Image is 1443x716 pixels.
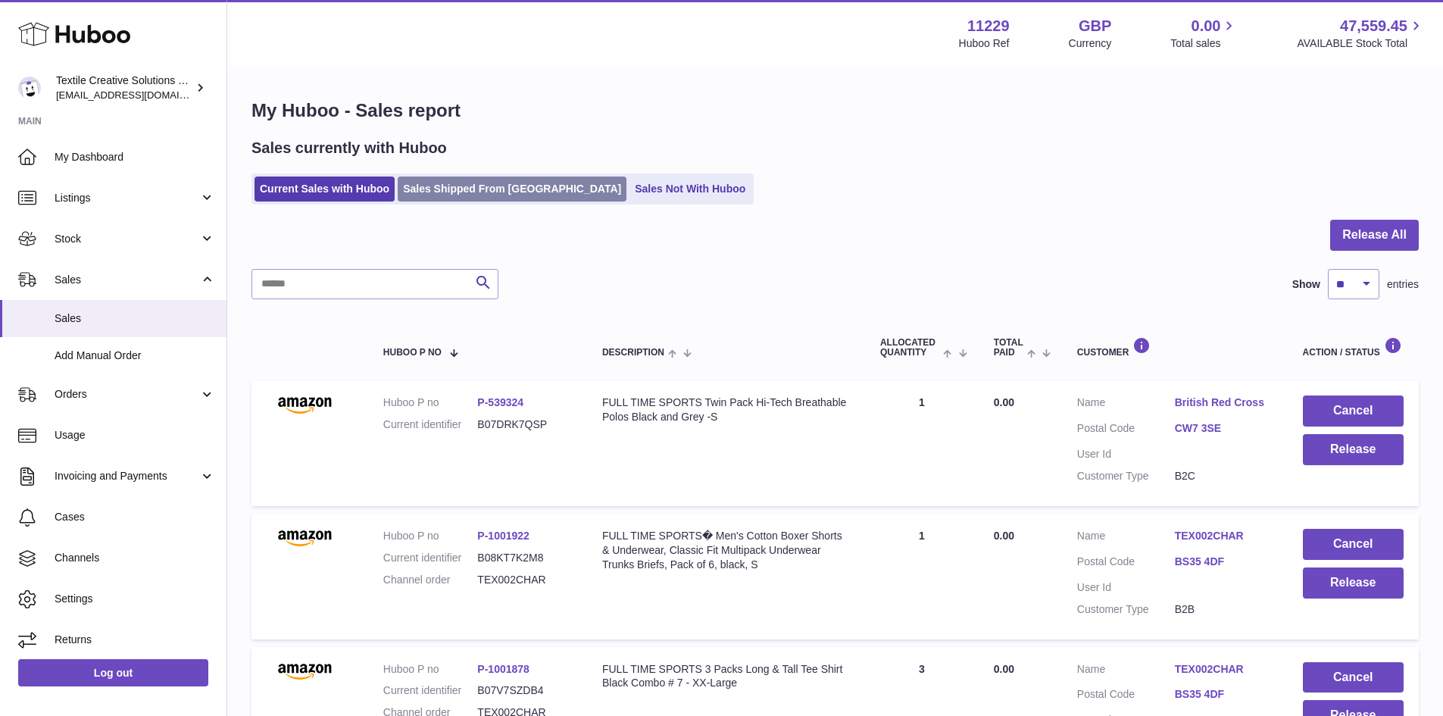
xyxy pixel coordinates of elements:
[602,529,850,572] div: FULL TIME SPORTS� Men's Cotton Boxer Shorts & Underwear, Classic Fit Multipack Underwear Trunks B...
[477,551,572,565] dd: B08KT7K2M8
[880,338,940,358] span: ALLOCATED Quantity
[477,396,523,408] a: P-539324
[55,311,215,326] span: Sales
[1175,469,1273,483] dd: B2C
[1297,16,1425,51] a: 47,559.45 AVAILABLE Stock Total
[55,469,199,483] span: Invoicing and Payments
[1077,421,1175,439] dt: Postal Code
[1175,687,1273,702] a: BS35 4DF
[1303,337,1404,358] div: Action / Status
[1175,421,1273,436] a: CW7 3SE
[1077,602,1175,617] dt: Customer Type
[383,417,478,432] dt: Current identifier
[602,348,664,358] span: Description
[1340,16,1407,36] span: 47,559.45
[967,16,1010,36] strong: 11229
[477,683,572,698] dd: B07V7SZDB4
[1303,434,1404,465] button: Release
[18,659,208,686] a: Log out
[55,273,199,287] span: Sales
[1292,277,1320,292] label: Show
[865,514,979,639] td: 1
[1175,396,1273,410] a: British Red Cross
[602,662,850,691] div: FULL TIME SPORTS 3 Packs Long & Tall Tee Shirt Black Combo # 7 - XX-Large
[994,338,1023,358] span: Total paid
[629,177,751,202] a: Sales Not With Huboo
[994,663,1014,675] span: 0.00
[55,592,215,606] span: Settings
[865,380,979,506] td: 1
[383,573,478,587] dt: Channel order
[1077,529,1175,547] dt: Name
[267,529,342,547] img: amazon.png
[56,73,192,102] div: Textile Creative Solutions Limited
[55,387,199,402] span: Orders
[477,417,572,432] dd: B07DRK7QSP
[1297,36,1425,51] span: AVAILABLE Stock Total
[1303,529,1404,560] button: Cancel
[1077,447,1175,461] dt: User Id
[398,177,626,202] a: Sales Shipped From [GEOGRAPHIC_DATA]
[1192,16,1221,36] span: 0.00
[477,663,529,675] a: P-1001878
[55,510,215,524] span: Cases
[1175,529,1273,543] a: TEX002CHAR
[1077,396,1175,414] dt: Name
[255,177,395,202] a: Current Sales with Huboo
[959,36,1010,51] div: Huboo Ref
[251,138,447,158] h2: Sales currently with Huboo
[1077,555,1175,573] dt: Postal Code
[477,573,572,587] dd: TEX002CHAR
[1170,36,1238,51] span: Total sales
[383,662,478,677] dt: Huboo P no
[1303,567,1404,599] button: Release
[1175,662,1273,677] a: TEX002CHAR
[1069,36,1112,51] div: Currency
[267,662,342,680] img: amazon.png
[55,551,215,565] span: Channels
[1077,337,1273,358] div: Customer
[55,232,199,246] span: Stock
[1387,277,1419,292] span: entries
[383,683,478,698] dt: Current identifier
[251,98,1419,123] h1: My Huboo - Sales report
[1077,580,1175,595] dt: User Id
[1077,469,1175,483] dt: Customer Type
[1330,220,1419,251] button: Release All
[55,150,215,164] span: My Dashboard
[383,529,478,543] dt: Huboo P no
[56,89,223,101] span: [EMAIL_ADDRESS][DOMAIN_NAME]
[267,396,342,414] img: amazon.png
[1077,662,1175,680] dt: Name
[1077,687,1175,705] dt: Postal Code
[994,396,1014,408] span: 0.00
[55,191,199,205] span: Listings
[18,77,41,99] img: sales@textilecreativesolutions.co.uk
[55,349,215,363] span: Add Manual Order
[1175,602,1273,617] dd: B2B
[383,396,478,410] dt: Huboo P no
[602,396,850,424] div: FULL TIME SPORTS Twin Pack Hi-Tech Breathable Polos Black and Grey -S
[477,530,529,542] a: P-1001922
[55,633,215,647] span: Returns
[1175,555,1273,569] a: BS35 4DF
[55,428,215,442] span: Usage
[1303,662,1404,693] button: Cancel
[1170,16,1238,51] a: 0.00 Total sales
[383,551,478,565] dt: Current identifier
[994,530,1014,542] span: 0.00
[1303,396,1404,427] button: Cancel
[1079,16,1111,36] strong: GBP
[383,348,442,358] span: Huboo P no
